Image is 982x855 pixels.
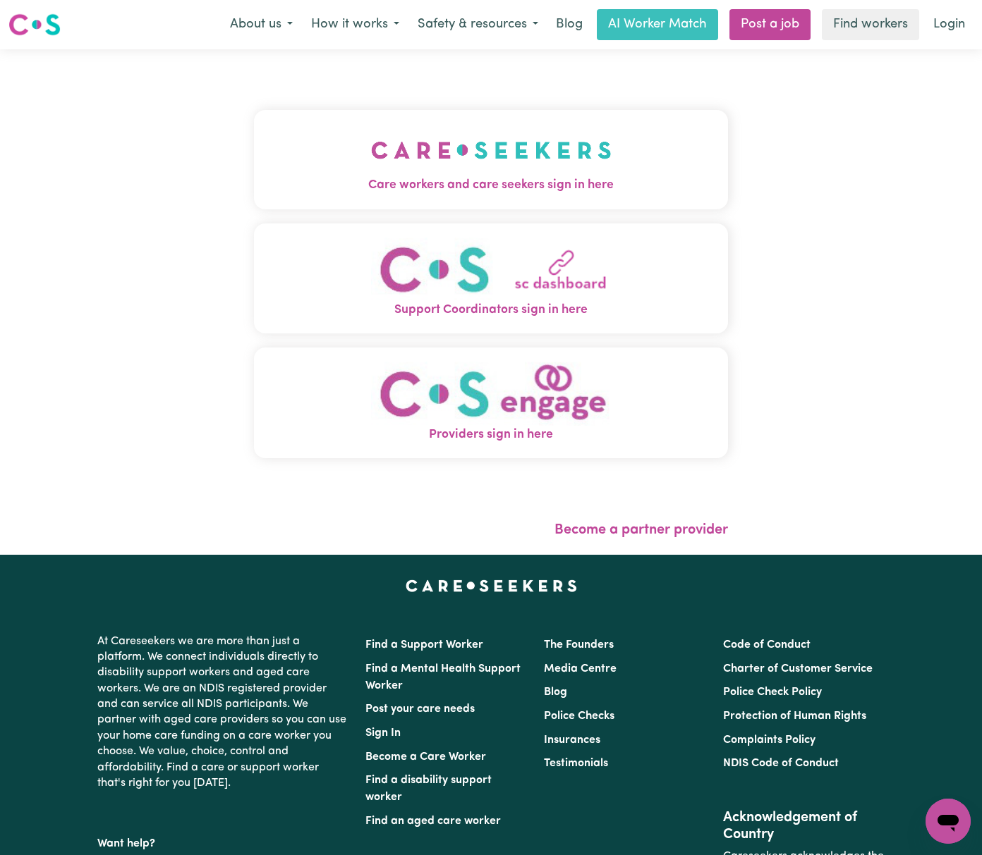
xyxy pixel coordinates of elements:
[365,663,521,691] a: Find a Mental Health Support Worker
[597,9,718,40] a: AI Worker Match
[365,703,475,715] a: Post your care needs
[254,176,728,195] span: Care workers and care seekers sign in here
[554,523,728,537] a: Become a partner provider
[544,734,600,746] a: Insurances
[544,711,614,722] a: Police Checks
[723,639,811,651] a: Code of Conduct
[544,758,608,769] a: Testimonials
[406,580,577,591] a: Careseekers home page
[97,830,348,851] p: Want help?
[729,9,811,40] a: Post a job
[365,639,483,651] a: Find a Support Worker
[365,751,486,763] a: Become a Care Worker
[925,9,974,40] a: Login
[547,9,591,40] a: Blog
[8,8,61,41] a: Careseekers logo
[723,734,816,746] a: Complaints Policy
[254,110,728,209] button: Care workers and care seekers sign in here
[254,347,728,458] button: Providers sign in here
[723,687,822,698] a: Police Check Policy
[926,799,971,844] iframe: Button to launch messaging window
[544,687,567,698] a: Blog
[544,663,617,675] a: Media Centre
[254,223,728,334] button: Support Coordinators sign in here
[365,775,492,803] a: Find a disability support worker
[723,809,885,843] h2: Acknowledgement of Country
[365,816,501,827] a: Find an aged care worker
[408,10,547,39] button: Safety & resources
[302,10,408,39] button: How it works
[254,301,728,319] span: Support Coordinators sign in here
[254,426,728,444] span: Providers sign in here
[221,10,302,39] button: About us
[544,639,614,651] a: The Founders
[97,628,348,797] p: At Careseekers we are more than just a platform. We connect individuals directly to disability su...
[723,663,873,675] a: Charter of Customer Service
[365,727,401,739] a: Sign In
[723,758,839,769] a: NDIS Code of Conduct
[822,9,919,40] a: Find workers
[723,711,866,722] a: Protection of Human Rights
[8,12,61,37] img: Careseekers logo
